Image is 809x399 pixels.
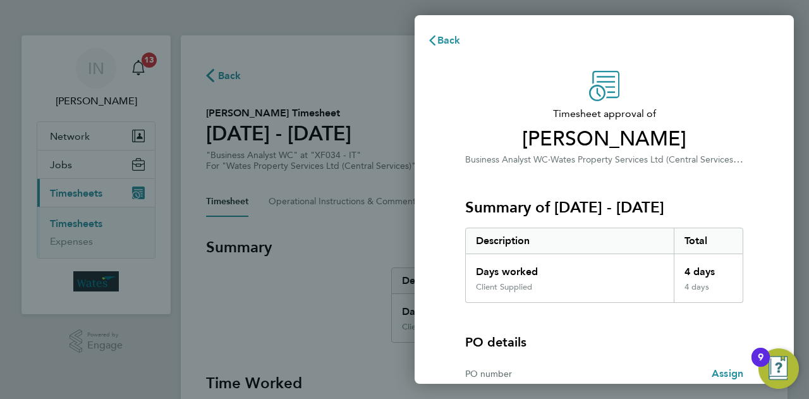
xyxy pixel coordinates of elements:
h3: Summary of [DATE] - [DATE] [465,197,743,218]
div: Description [466,228,674,254]
div: Summary of 23 - 29 Aug 2025 [465,228,743,303]
button: Back [415,28,473,53]
h4: PO details [465,333,526,351]
span: Assign [712,367,743,379]
div: Total [674,228,743,254]
div: 4 days [674,254,743,282]
span: · [548,154,550,165]
span: Back [437,34,461,46]
div: 9 [758,357,763,374]
a: Assign [712,366,743,381]
span: Wates Property Services Ltd (Central Services) [550,153,743,165]
span: Business Analyst WC [465,154,548,165]
span: Timesheet approval of [465,106,743,121]
div: PO number [465,366,604,381]
button: Open Resource Center, 9 new notifications [758,348,799,389]
div: 4 days [674,282,743,302]
div: Days worked [466,254,674,282]
span: [PERSON_NAME] [465,126,743,152]
div: Client Supplied [476,282,532,292]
